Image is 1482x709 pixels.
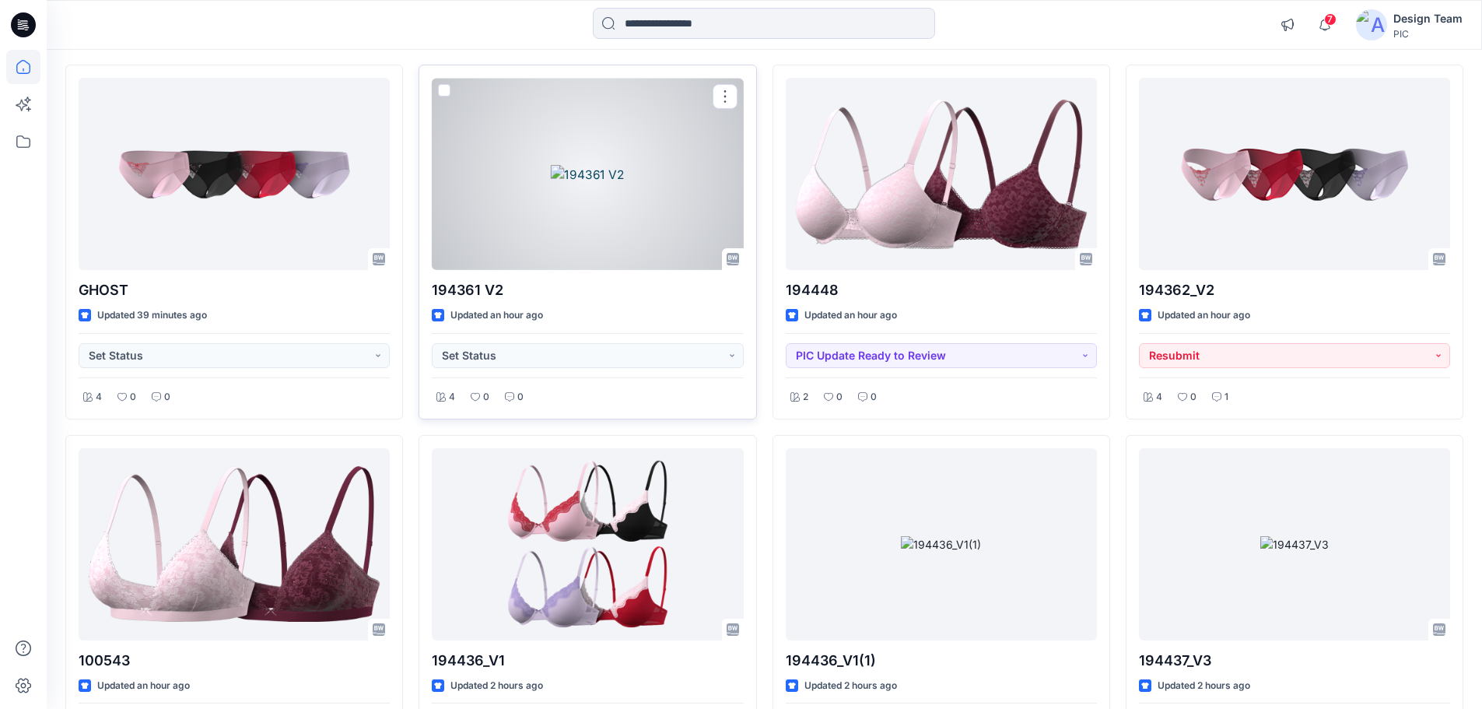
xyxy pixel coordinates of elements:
span: 7 [1324,13,1337,26]
p: 194436_V1 [432,650,743,672]
p: Updated 2 hours ago [450,678,543,694]
p: 194362_V2 [1139,279,1450,301]
p: 4 [96,389,102,405]
img: avatar [1356,9,1387,40]
p: 0 [871,389,877,405]
p: 0 [836,389,843,405]
p: Updated 2 hours ago [1158,678,1250,694]
p: 4 [1156,389,1162,405]
p: 0 [483,389,489,405]
p: 2 [803,389,808,405]
a: 100543 [79,448,390,641]
p: 100543 [79,650,390,672]
p: 0 [164,389,170,405]
a: 194436_V1(1) [786,448,1097,641]
p: 4 [449,389,455,405]
p: Updated an hour ago [450,307,543,324]
a: 194362_V2 [1139,78,1450,270]
p: 0 [130,389,136,405]
p: 0 [1190,389,1196,405]
p: Updated 39 minutes ago [97,307,207,324]
p: 1 [1224,389,1228,405]
p: 194437_V3 [1139,650,1450,672]
p: 194436_V1(1) [786,650,1097,672]
p: Updated an hour ago [1158,307,1250,324]
p: GHOST [79,279,390,301]
a: 194437_V3 [1139,448,1450,641]
p: Updated an hour ago [97,678,190,694]
p: 194448 [786,279,1097,301]
p: Updated 2 hours ago [804,678,897,694]
p: 194361 V2 [432,279,743,301]
a: GHOST [79,78,390,270]
p: 0 [517,389,524,405]
a: 194361 V2 [432,78,743,270]
a: 194436_V1 [432,448,743,641]
p: Updated an hour ago [804,307,897,324]
div: Design Team [1393,9,1463,28]
div: PIC [1393,28,1463,40]
a: 194448 [786,78,1097,270]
